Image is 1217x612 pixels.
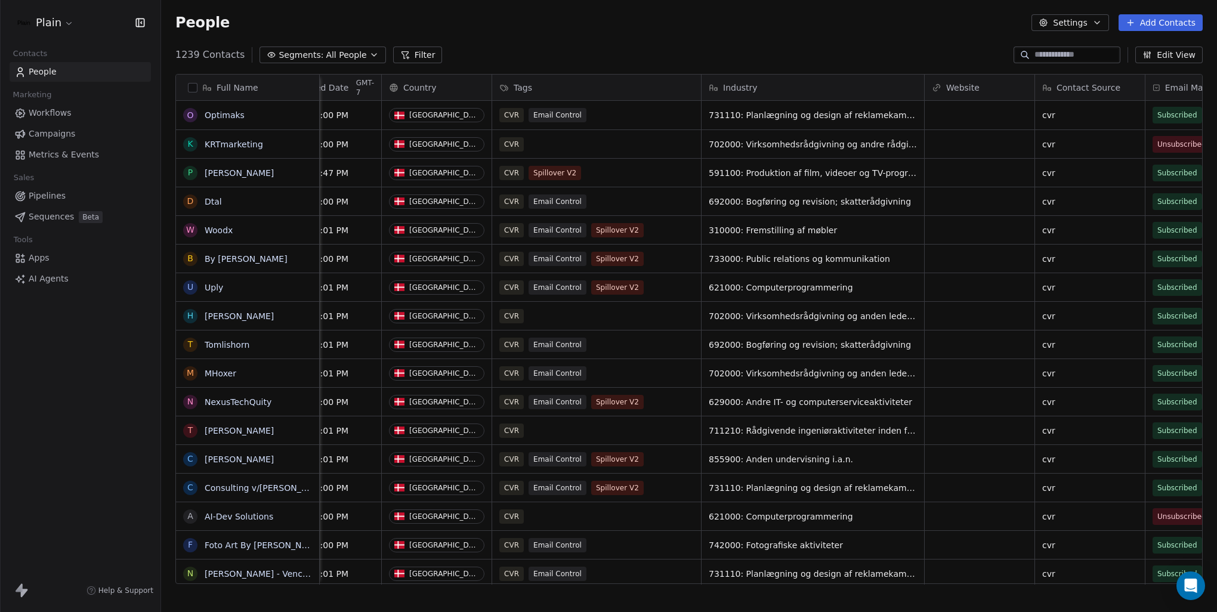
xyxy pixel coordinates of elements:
[709,568,917,580] span: 731110: Planlægning og design af reklamekampagner
[409,541,479,549] div: [GEOGRAPHIC_DATA]
[529,280,586,295] span: Email Control
[187,510,193,523] div: A
[1157,367,1197,379] span: Subscribed
[279,367,374,379] span: [DATE] 06:01 PM
[98,586,153,595] span: Help & Support
[499,194,524,209] span: CVR
[529,567,586,581] span: Email Control
[1135,47,1203,63] button: Edit View
[8,45,52,63] span: Contacts
[1157,453,1197,465] span: Subscribed
[409,283,479,292] div: [GEOGRAPHIC_DATA]
[29,252,50,264] span: Apps
[205,283,223,292] a: Uply
[409,398,479,406] div: [GEOGRAPHIC_DATA]
[1157,396,1197,408] span: Subscribed
[175,48,245,62] span: 1239 Contacts
[1042,138,1138,150] span: cvr
[271,75,381,100] div: Created DateGMT-7
[188,166,193,179] div: P
[187,252,193,265] div: B
[529,252,586,266] span: Email Control
[176,101,320,585] div: grid
[1042,167,1138,179] span: cvr
[279,224,374,236] span: [DATE] 06:01 PM
[187,310,194,322] div: H
[1157,282,1197,293] span: Subscribed
[409,197,479,206] div: [GEOGRAPHIC_DATA]
[10,269,151,289] a: AI Agents
[709,167,917,179] span: 591100: Produktion af film, videoer og TV-programmer
[409,455,479,463] div: [GEOGRAPHIC_DATA]
[356,78,374,97] span: GMT-7
[1042,482,1138,494] span: cvr
[1042,253,1138,265] span: cvr
[36,15,61,30] span: Plain
[1157,568,1197,580] span: Subscribed
[591,452,644,466] span: Spillover V2
[1035,75,1145,100] div: Contact Source
[205,340,249,350] a: Tomlishorn
[382,75,492,100] div: Country
[217,82,258,94] span: Full Name
[29,211,74,223] span: Sequences
[1042,539,1138,551] span: cvr
[709,224,917,236] span: 310000: Fremstilling af møbler
[529,166,581,180] span: Spillover V2
[1157,224,1197,236] span: Subscribed
[10,145,151,165] a: Metrics & Events
[529,194,586,209] span: Email Control
[29,149,99,161] span: Metrics & Events
[499,424,524,438] span: CVR
[8,86,57,104] span: Marketing
[529,223,586,237] span: Email Control
[205,197,222,206] a: Dtal
[709,539,917,551] span: 742000: Fotografiske aktiviteter
[529,538,586,552] span: Email Control
[279,425,374,437] span: [DATE] 06:01 PM
[409,426,479,435] div: [GEOGRAPHIC_DATA]
[205,225,233,235] a: Woodx
[499,252,524,266] span: CVR
[187,481,193,494] div: C
[1157,339,1197,351] span: Subscribed
[279,482,374,494] span: [DATE] 06:00 PM
[186,224,194,236] div: W
[709,367,917,379] span: 702000: Virksomhedsrådgivning og anden ledelsesrådgivning
[1176,571,1205,600] div: Open Intercom Messenger
[205,369,236,378] a: MHoxer
[10,62,151,82] a: People
[1157,511,1206,523] span: Unsubscribed
[409,255,479,263] div: [GEOGRAPHIC_DATA]
[1042,367,1138,379] span: cvr
[8,169,39,187] span: Sales
[1157,539,1197,551] span: Subscribed
[188,539,193,551] div: F
[709,396,917,408] span: 629000: Andre IT- og computerserviceaktiviteter
[499,137,524,152] span: CVR
[205,483,329,493] a: Consulting v/[PERSON_NAME]
[1157,425,1197,437] span: Subscribed
[709,253,917,265] span: 733000: Public relations og kommunikation
[591,481,644,495] span: Spillover V2
[205,254,288,264] a: By [PERSON_NAME]
[709,339,917,351] span: 692000: Bogføring og revision; skatterådgivning
[1157,196,1197,208] span: Subscribed
[187,567,193,580] div: N
[1042,453,1138,465] span: cvr
[1157,253,1197,265] span: Subscribed
[279,167,374,179] span: [DATE] 08:47 PM
[946,82,980,94] span: Website
[205,455,274,464] a: [PERSON_NAME]
[79,211,103,223] span: Beta
[1042,224,1138,236] span: cvr
[709,482,917,494] span: 731110: Planlægning og design af reklamekampagner
[1042,511,1138,523] span: cvr
[279,568,374,580] span: [DATE] 06:01 PM
[279,310,374,322] span: [DATE] 06:01 PM
[279,109,374,121] span: [DATE] 06:00 PM
[409,312,479,320] div: [GEOGRAPHIC_DATA]
[187,109,193,122] div: O
[10,103,151,123] a: Workflows
[409,341,479,349] div: [GEOGRAPHIC_DATA]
